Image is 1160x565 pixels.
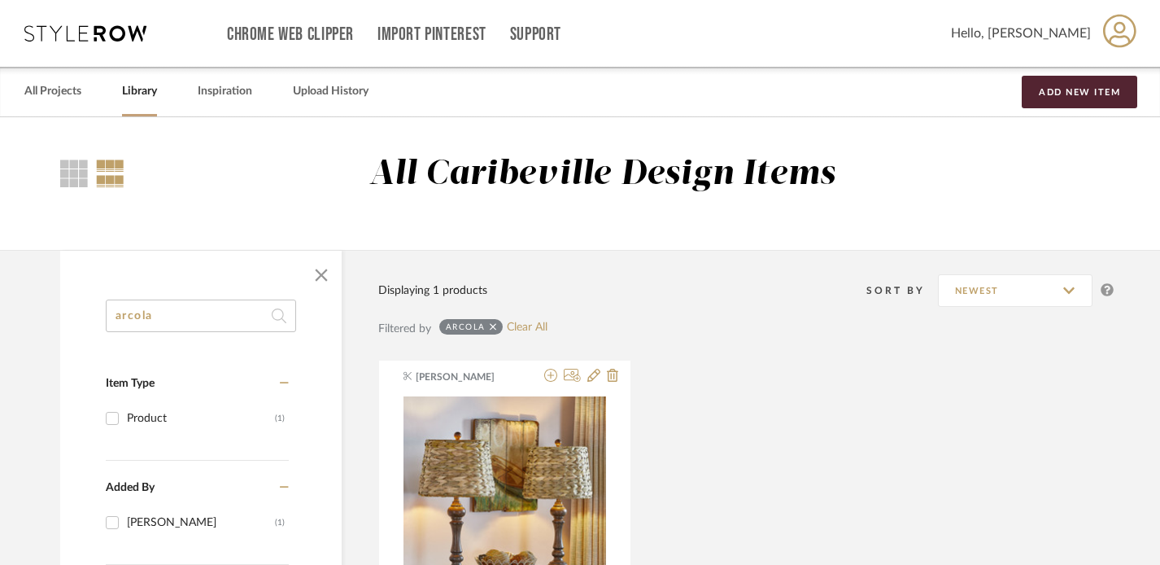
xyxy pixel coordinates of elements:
[106,378,155,389] span: Item Type
[1022,76,1137,108] button: Add New Item
[106,482,155,493] span: Added By
[377,28,486,42] a: Import Pinterest
[305,259,338,291] button: Close
[369,154,836,195] div: All Caribeville Design Items
[293,81,368,103] a: Upload History
[378,282,487,300] div: Displaying 1 products
[510,28,561,42] a: Support
[507,321,547,335] a: Clear All
[122,81,157,103] a: Library
[951,24,1091,43] span: Hello, [PERSON_NAME]
[378,320,431,338] div: Filtered by
[416,370,518,384] span: [PERSON_NAME]
[446,322,486,332] div: arcola
[127,405,275,431] div: Product
[106,300,296,332] input: Search within 1 results
[275,405,285,431] div: (1)
[275,510,285,536] div: (1)
[127,510,275,536] div: [PERSON_NAME]
[227,28,354,42] a: Chrome Web Clipper
[866,282,938,299] div: Sort By
[24,81,81,103] a: All Projects
[198,81,252,103] a: Inspiration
